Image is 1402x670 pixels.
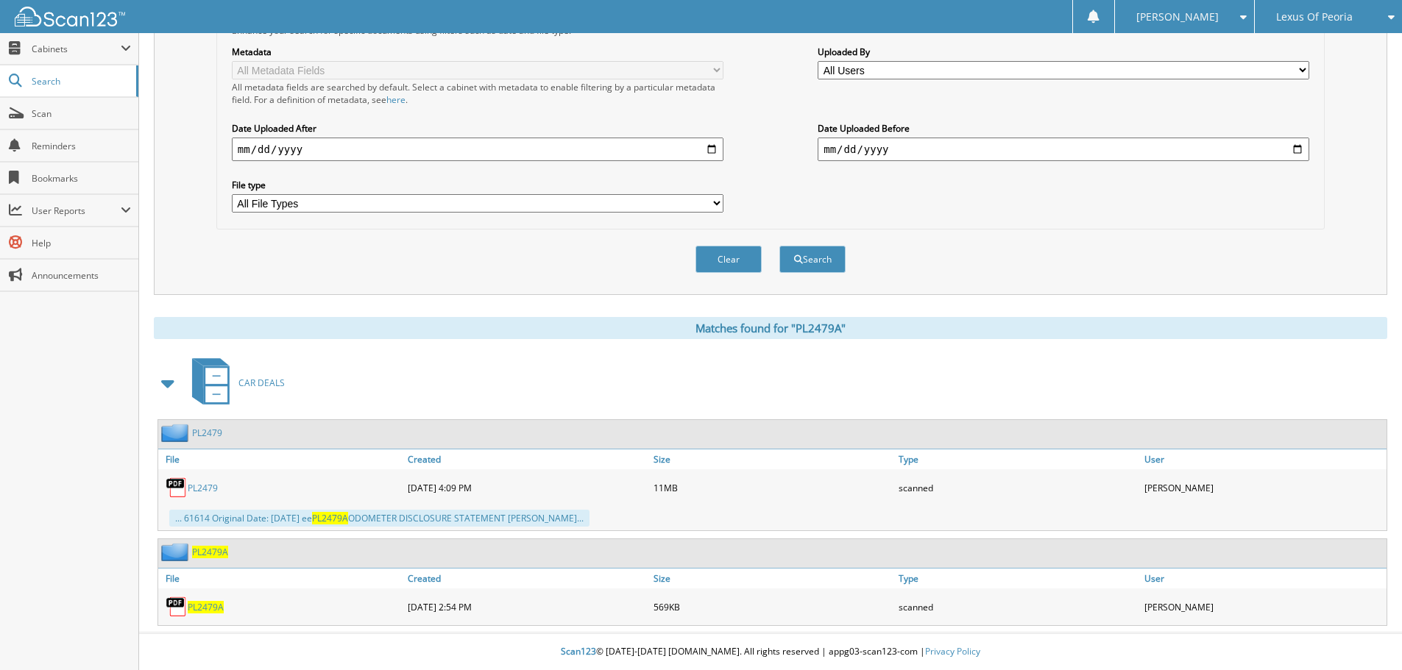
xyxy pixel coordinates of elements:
div: [PERSON_NAME] [1141,592,1387,621]
a: Type [895,569,1141,588]
div: 569KB [650,592,896,621]
a: PL2479A [188,601,224,613]
span: Search [32,75,129,88]
input: end [818,138,1309,161]
a: PL2479A [192,546,228,558]
span: Cabinets [32,43,121,55]
div: 11MB [650,473,896,502]
label: Date Uploaded After [232,122,723,135]
label: File type [232,179,723,191]
a: File [158,449,404,469]
iframe: Chat Widget [1328,599,1402,670]
a: Size [650,569,896,588]
span: Help [32,237,131,249]
button: Search [779,246,846,273]
a: PL2479 [188,482,218,494]
img: folder2.png [161,424,192,442]
img: PDF.png [166,596,188,618]
span: Reminders [32,140,131,152]
input: start [232,138,723,161]
span: Scan [32,107,131,120]
div: All metadata fields are searched by default. Select a cabinet with metadata to enable filtering b... [232,81,723,106]
img: scan123-logo-white.svg [15,7,125,26]
div: scanned [895,473,1141,502]
a: User [1141,449,1387,469]
a: File [158,569,404,588]
div: [DATE] 4:09 PM [404,473,650,502]
div: Matches found for "PL2479A" [154,317,1387,339]
span: CAR DEALS [238,377,285,389]
img: PDF.png [166,477,188,499]
span: Bookmarks [32,172,131,185]
span: PL2479A [312,512,348,524]
div: ... 61614 Original Date: [DATE] ee ODOMETER DISCLOSURE STATEMENT [PERSON_NAME]... [169,510,590,527]
span: Scan123 [561,645,596,657]
span: User Reports [32,204,121,217]
a: CAR DEALS [183,354,285,412]
a: Size [650,449,896,469]
a: PL2479 [192,427,222,439]
label: Uploaded By [818,46,1309,58]
span: Lexus Of Peoria [1276,13,1353,21]
span: [PERSON_NAME] [1136,13,1219,21]
a: Type [895,449,1141,469]
div: [DATE] 2:54 PM [404,592,650,621]
div: scanned [895,592,1141,621]
span: Announcements [32,269,131,282]
label: Date Uploaded Before [818,122,1309,135]
div: © [DATE]-[DATE] [DOMAIN_NAME]. All rights reserved | appg03-scan123-com | [139,634,1402,670]
button: Clear [695,246,762,273]
a: Created [404,449,650,469]
a: here [386,93,406,106]
img: folder2.png [161,543,192,561]
a: Privacy Policy [925,645,980,657]
label: Metadata [232,46,723,58]
a: User [1141,569,1387,588]
a: Created [404,569,650,588]
div: [PERSON_NAME] [1141,473,1387,502]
